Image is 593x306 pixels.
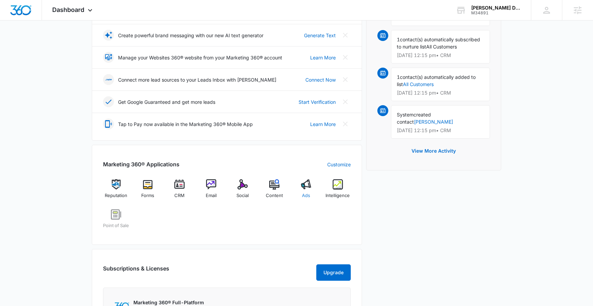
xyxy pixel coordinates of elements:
[397,74,476,87] span: contact(s) automatically added to list
[305,76,336,83] a: Connect Now
[304,32,336,39] a: Generate Text
[414,119,453,125] a: [PERSON_NAME]
[118,121,253,128] p: Tap to Pay now available in the Marketing 360® Mobile App
[397,112,431,125] span: created contact
[310,54,336,61] a: Learn More
[198,179,224,204] a: Email
[167,179,193,204] a: CRM
[118,76,276,83] p: Connect more lead sources to your Leads Inbox with [PERSON_NAME]
[103,222,129,229] span: Point of Sale
[340,96,351,107] button: Close
[135,179,161,204] a: Forms
[405,143,463,159] button: View More Activity
[397,53,484,58] p: [DATE] 12:15 pm • CRM
[397,37,480,50] span: contact(s) automatically subscribed to nurture list
[316,264,351,281] button: Upgrade
[236,192,249,199] span: Social
[261,179,288,204] a: Content
[299,98,336,106] a: Start Verification
[118,54,282,61] p: Manage your Websites 360® website from your Marketing 360® account
[326,192,350,199] span: Intelligence
[397,128,484,133] p: [DATE] 12:15 pm • CRM
[327,161,351,168] a: Customize
[141,192,154,199] span: Forms
[324,179,351,204] a: Intelligence
[230,179,256,204] a: Social
[133,299,218,306] p: Marketing 360® Full-Platform
[340,119,351,129] button: Close
[103,209,129,234] a: Point of Sale
[52,6,84,13] span: Dashboard
[471,11,521,15] div: account id
[471,5,521,11] div: account name
[340,30,351,41] button: Close
[103,160,179,168] h2: Marketing 360® Applications
[397,37,400,42] span: 1
[118,98,215,106] p: Get Google Guaranteed and get more leads
[340,52,351,63] button: Close
[118,32,263,39] p: Create powerful brand messaging with our new AI text generator
[340,74,351,85] button: Close
[310,121,336,128] a: Learn More
[293,179,319,204] a: Ads
[105,192,127,199] span: Reputation
[426,44,457,50] span: All Customers
[397,91,484,95] p: [DATE] 12:15 pm • CRM
[206,192,217,199] span: Email
[302,192,310,199] span: Ads
[266,192,283,199] span: Content
[397,112,414,117] span: System
[103,179,129,204] a: Reputation
[403,81,434,87] a: All Customers
[103,264,169,278] h2: Subscriptions & Licenses
[397,74,400,80] span: 1
[174,192,185,199] span: CRM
